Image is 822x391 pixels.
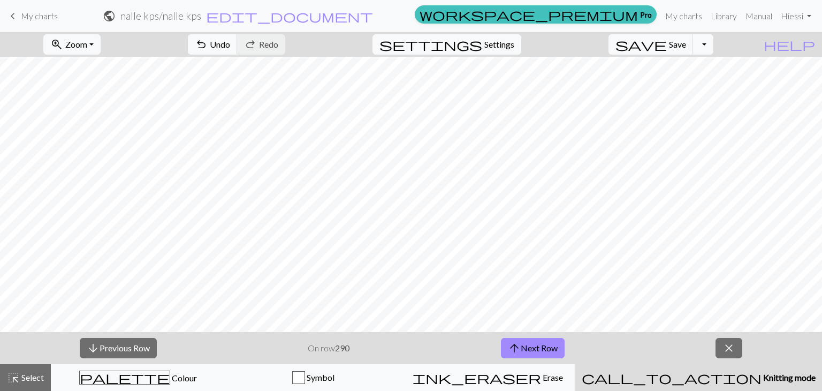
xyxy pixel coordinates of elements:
span: zoom_in [50,37,63,52]
span: workspace_premium [420,7,638,22]
span: undo [195,37,208,52]
a: Library [706,5,741,27]
button: Colour [51,364,226,391]
button: Save [608,34,694,55]
strong: 290 [335,343,349,353]
i: Settings [379,38,482,51]
span: My charts [21,11,58,21]
span: call_to_action [582,370,762,385]
a: My charts [6,7,58,25]
button: Previous Row [80,338,157,358]
span: arrow_upward [508,341,521,356]
span: ink_eraser [413,370,541,385]
button: Knitting mode [575,364,822,391]
a: Pro [415,5,657,24]
span: Knitting mode [762,372,816,382]
button: Next Row [501,338,565,358]
button: Zoom [43,34,101,55]
a: Manual [741,5,777,27]
span: settings [379,37,482,52]
span: highlight_alt [7,370,20,385]
button: Symbol [226,364,401,391]
span: close [722,341,735,356]
span: Zoom [65,39,87,49]
span: save [615,37,667,52]
a: My charts [661,5,706,27]
span: Select [20,372,44,382]
span: Symbol [305,372,334,382]
p: On row [308,342,349,355]
button: SettingsSettings [372,34,521,55]
span: arrow_downward [87,341,100,356]
span: keyboard_arrow_left [6,9,19,24]
span: help [764,37,815,52]
span: edit_document [206,9,373,24]
span: public [103,9,116,24]
h2: nalle kps / nalle kps [120,10,201,22]
span: palette [80,370,170,385]
span: Undo [210,39,230,49]
button: Erase [400,364,575,391]
span: Settings [484,38,514,51]
span: Erase [541,372,563,382]
button: Undo [188,34,238,55]
span: Colour [170,373,197,383]
span: Save [669,39,686,49]
a: Hiessi [777,5,816,27]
